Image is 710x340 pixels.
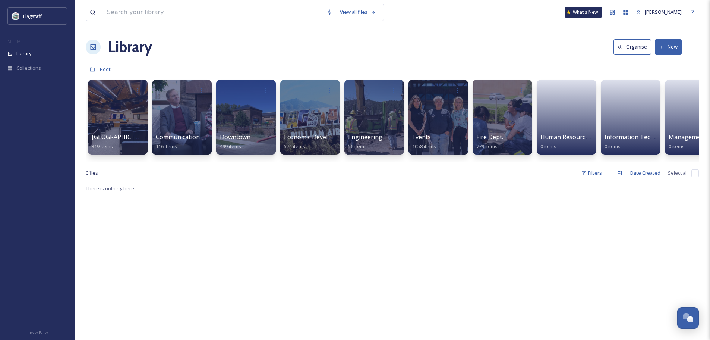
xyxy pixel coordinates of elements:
a: Engineering56 items [348,134,382,150]
span: 779 items [476,143,498,150]
a: Economic Development574 items [284,134,350,150]
a: Human Resources & Risk Management0 items [540,134,649,150]
a: View all files [336,5,380,19]
span: There is nothing here. [86,185,135,192]
span: 116 items [156,143,177,150]
span: MEDIA [7,38,20,44]
span: [PERSON_NAME] [645,9,682,15]
span: Communication & Civic Engagement [156,133,256,141]
span: Select all [668,169,688,177]
span: Information Technologies [605,133,678,141]
button: Open Chat [677,307,699,329]
span: 574 items [284,143,305,150]
span: Privacy Policy [26,330,48,335]
span: Events [412,133,431,141]
a: Downtown499 items [220,134,250,150]
a: [PERSON_NAME] [632,5,685,19]
span: [GEOGRAPHIC_DATA] [92,133,152,141]
img: images%20%282%29.jpeg [12,12,19,20]
span: Economic Development [284,133,350,141]
a: Events1058 items [412,134,436,150]
span: 56 items [348,143,367,150]
a: Fire Dept.779 items [476,134,503,150]
a: Library [108,36,152,58]
span: Flagstaff [23,13,42,19]
a: What's New [565,7,602,18]
span: 1058 items [412,143,436,150]
a: [GEOGRAPHIC_DATA]319 items [92,134,152,150]
span: 0 file s [86,169,98,177]
span: 319 items [92,143,113,150]
span: Human Resources & Risk Management [540,133,649,141]
button: New [655,39,682,54]
span: Downtown [220,133,250,141]
span: 0 items [669,143,685,150]
a: Privacy Policy [26,327,48,336]
span: Engineering [348,133,382,141]
span: Fire Dept. [476,133,503,141]
span: 0 items [605,143,621,150]
span: 0 items [540,143,556,150]
input: Search your library [103,4,323,21]
span: Root [100,66,111,72]
a: Root [100,65,111,74]
a: Information Technologies0 items [605,134,678,150]
button: Organise [613,39,651,54]
div: Filters [578,166,606,180]
span: 499 items [220,143,241,150]
div: Date Created [627,166,664,180]
span: Library [16,50,31,57]
span: Collections [16,65,41,72]
a: Communication & Civic Engagement116 items [156,134,256,150]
